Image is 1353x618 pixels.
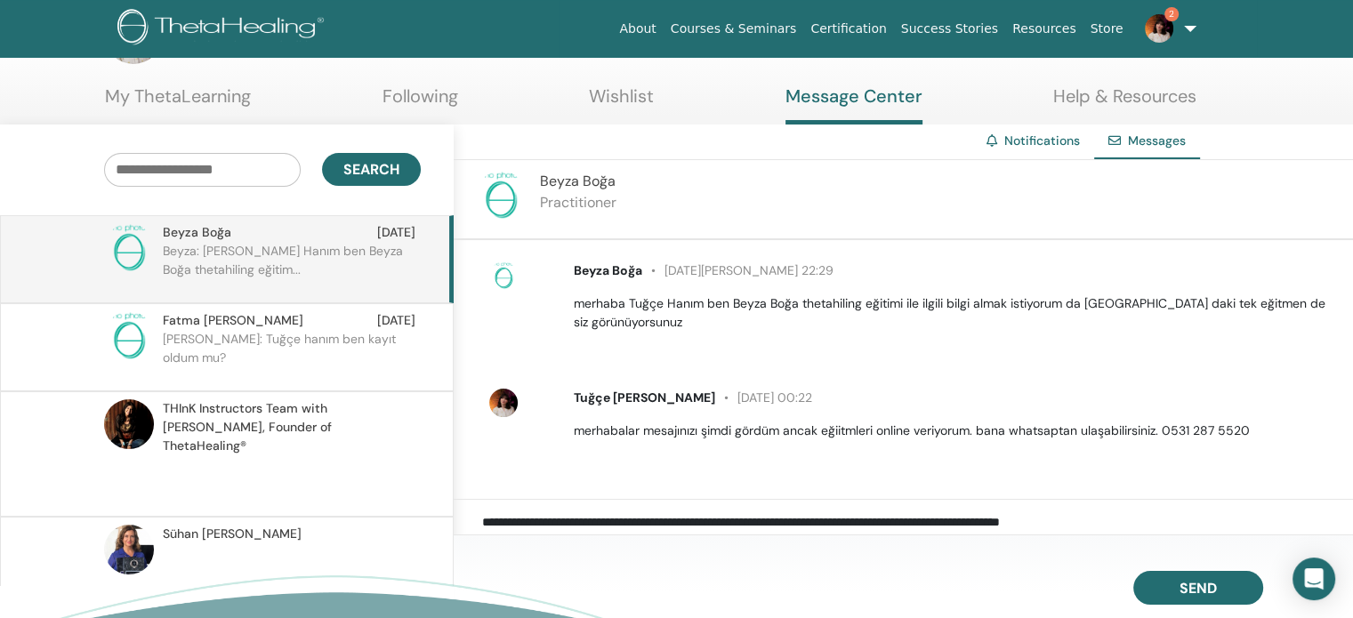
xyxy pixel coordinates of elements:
img: no-photo.png [104,223,154,273]
span: Beyza Boğa [163,223,231,242]
a: Help & Resources [1053,85,1196,120]
img: no-photo.png [104,311,154,361]
span: Sühan [PERSON_NAME] [163,525,302,543]
p: merhaba Tuğçe Hanım ben Beyza Boğa thetahiling eğitimi ile ilgili bilgi almak istiyorum da [GEOGR... [574,294,1333,332]
a: About [612,12,663,45]
div: Open Intercom Messenger [1293,558,1335,600]
a: Store [1083,12,1131,45]
a: Notifications [1004,132,1080,148]
span: [DATE] [377,311,415,330]
img: default.jpg [489,389,518,417]
span: [DATE] [377,223,415,242]
a: Message Center [785,85,922,124]
img: default.jpg [1145,14,1173,43]
button: Search [322,153,421,186]
img: default.jpg [104,399,154,449]
span: Beyza Boğa [540,172,616,190]
img: default.jpg [104,525,154,574]
p: [PERSON_NAME]: Tuğçe hanım ben kayıt oldum mu? [163,330,421,383]
span: Messages [1128,132,1186,148]
a: My ThetaLearning [105,85,251,120]
span: Tuğçe [PERSON_NAME] [574,389,715,405]
span: [DATE] 00:22 [715,389,812,405]
a: Certification [803,12,893,45]
p: Beyza: [PERSON_NAME] Hanım ben Beyza Boğa thetahiling eğitim... [163,242,421,295]
a: Resources [1005,12,1083,45]
span: Beyza Boğa [574,262,642,278]
img: logo.png [117,9,330,49]
span: [DATE][PERSON_NAME] 22:29 [642,262,834,278]
span: Fatma [PERSON_NAME] [163,311,303,330]
p: Practitioner [540,192,616,213]
img: no-photo.png [489,261,518,290]
span: 2 [1164,7,1179,21]
a: Following [383,85,458,120]
p: merhabalar mesajınızı şimdi gördüm ancak eğiitmleri online veriyorum. bana whatsaptan ulaşabilirs... [574,421,1333,440]
span: Search [343,160,399,179]
button: Send [1133,571,1263,605]
span: Send [1180,579,1217,598]
a: Courses & Seminars [664,12,804,45]
a: Wishlist [589,85,654,120]
a: Success Stories [894,12,1005,45]
img: no-photo.png [476,171,526,221]
span: THInK Instructors Team with [PERSON_NAME], Founder of ThetaHealing® [163,399,415,455]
